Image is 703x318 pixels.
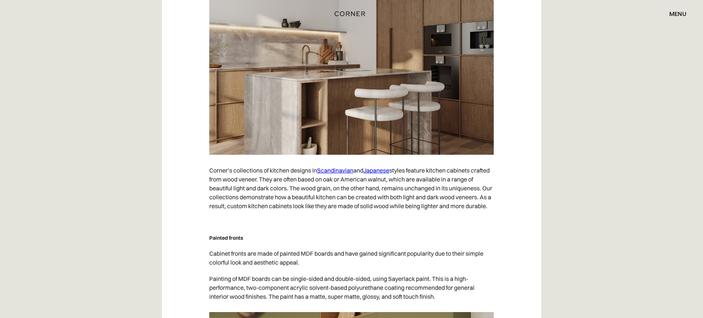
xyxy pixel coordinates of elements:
[209,162,494,214] p: Corner’s collections of kitchen designs in and styles feature kitchen cabinets crafted from wood ...
[209,214,494,230] p: ‍
[662,7,686,20] div: menu
[328,9,376,19] a: home
[317,167,353,174] a: Scandinavian
[209,234,494,242] h5: Painted fronts
[669,11,686,17] div: menu
[209,245,494,271] p: Cabinet fronts are made of painted MDF boards and have gained significant popularity due to their...
[363,167,389,174] a: Japanese
[209,271,494,305] p: Painting of MDF boards can be single-sided and double-sided, using Sayerlack paint. This is a hig...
